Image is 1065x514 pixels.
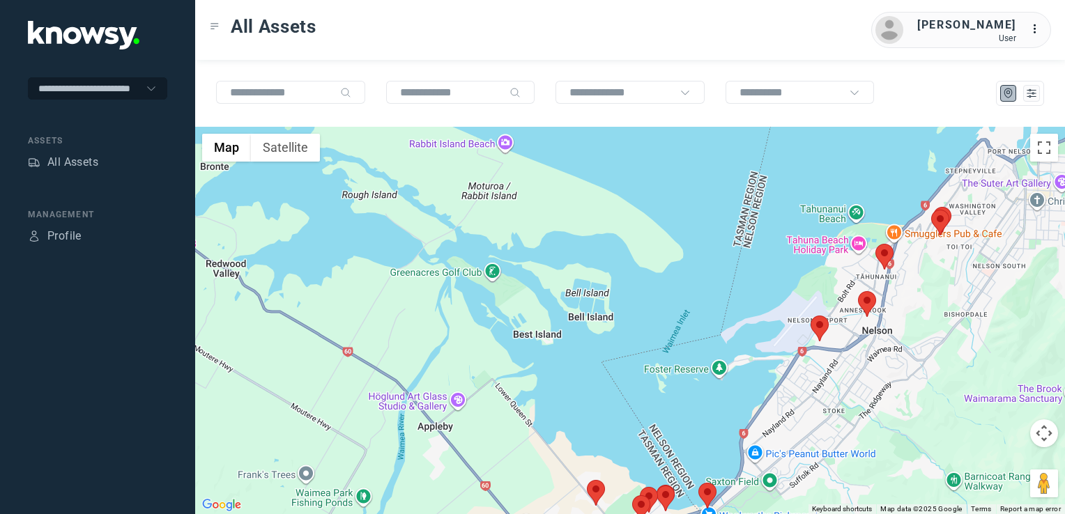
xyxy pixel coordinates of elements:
button: Map camera controls [1030,419,1058,447]
div: Profile [28,230,40,242]
div: [PERSON_NAME] [917,17,1016,33]
button: Show street map [202,134,251,162]
button: Drag Pegman onto the map to open Street View [1030,469,1058,497]
div: Map [1002,87,1015,100]
div: Profile [47,228,82,244]
div: Search [340,87,351,98]
button: Toggle fullscreen view [1030,134,1058,162]
span: Map data ©2025 Google [880,505,962,513]
img: avatar.png [875,16,903,44]
a: Open this area in Google Maps (opens a new window) [199,496,245,514]
img: Application Logo [28,21,139,49]
div: : [1030,21,1047,38]
div: Toggle Menu [210,22,220,31]
span: All Assets [231,14,316,39]
div: All Assets [47,154,98,171]
img: Google [199,496,245,514]
div: : [1030,21,1047,40]
a: Report a map error [1000,505,1061,513]
button: Keyboard shortcuts [812,504,872,514]
div: Assets [28,156,40,169]
div: Assets [28,134,167,147]
div: User [917,33,1016,43]
tspan: ... [1031,24,1045,34]
a: ProfileProfile [28,228,82,244]
a: Terms (opens in new tab) [971,505,992,513]
div: List [1025,87,1038,100]
button: Show satellite imagery [251,134,320,162]
div: Management [28,208,167,221]
div: Search [509,87,521,98]
a: AssetsAll Assets [28,154,98,171]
